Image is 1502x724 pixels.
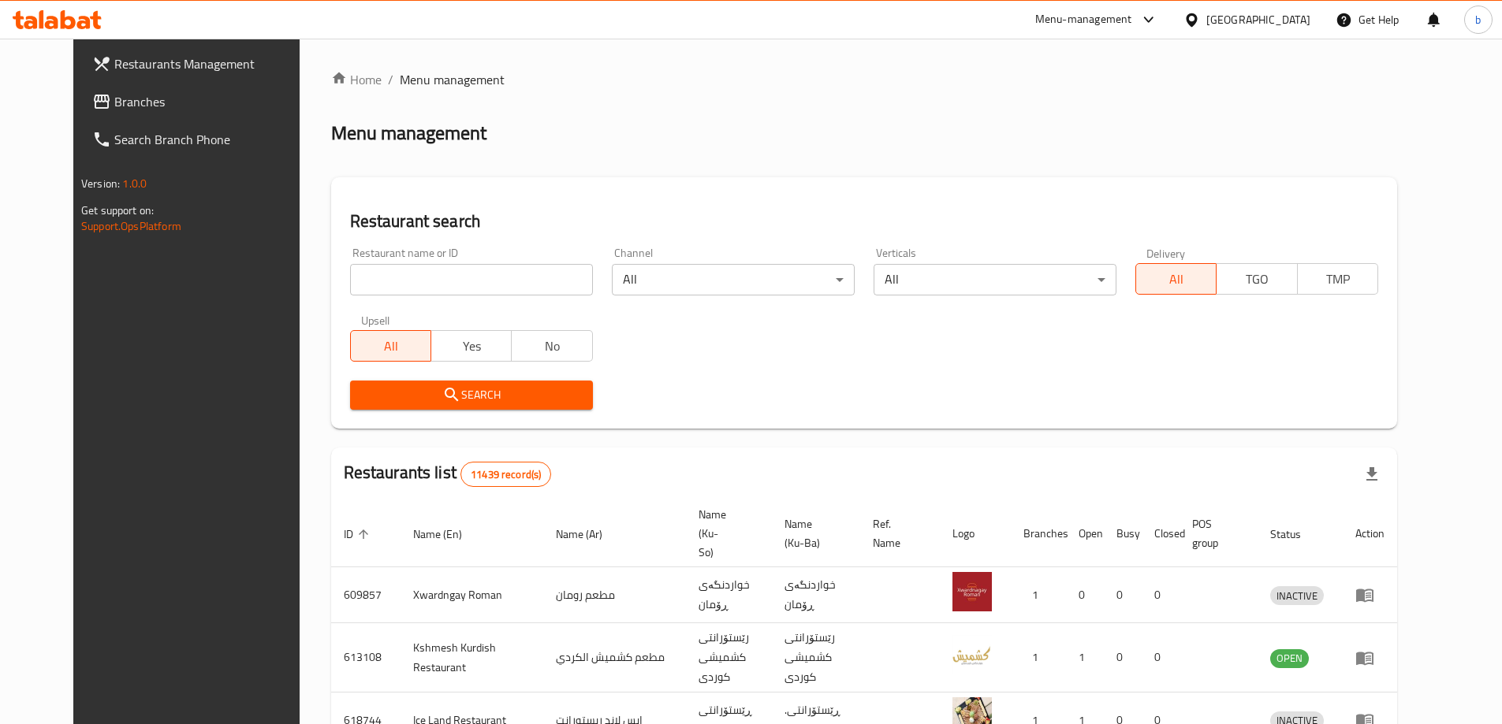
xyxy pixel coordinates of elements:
[1353,455,1391,493] div: Export file
[1146,247,1186,258] label: Delivery
[114,54,311,73] span: Restaurants Management
[388,70,393,89] li: /
[413,525,483,544] span: Name (En)
[1297,263,1378,295] button: TMP
[952,572,992,611] img: Xwardngay Roman
[1355,585,1385,604] div: Menu
[80,83,324,121] a: Branches
[1066,567,1104,623] td: 0
[331,121,486,146] h2: Menu management
[80,121,324,158] a: Search Branch Phone
[873,514,921,552] span: Ref. Name
[1142,567,1180,623] td: 0
[543,623,686,692] td: مطعم كشميش الكردي
[686,623,772,692] td: رێستۆرانتی کشمیشى كوردى
[543,567,686,623] td: مطعم رومان
[1270,525,1321,544] span: Status
[1355,648,1385,667] div: Menu
[518,335,586,358] span: No
[1270,649,1309,667] span: OPEN
[1270,586,1324,605] div: INACTIVE
[556,525,623,544] span: Name (Ar)
[81,173,120,194] span: Version:
[1104,567,1142,623] td: 0
[1343,500,1397,567] th: Action
[874,264,1116,295] div: All
[1011,623,1066,692] td: 1
[686,567,772,623] td: خواردنگەی ڕۆمان
[81,216,181,236] a: Support.OpsPlatform
[952,635,992,674] img: Kshmesh Kurdish Restaurant
[1104,500,1142,567] th: Busy
[80,45,324,83] a: Restaurants Management
[1304,268,1372,291] span: TMP
[350,210,1378,233] h2: Restaurant search
[344,461,552,487] h2: Restaurants list
[1142,623,1180,692] td: 0
[430,330,512,362] button: Yes
[1104,623,1142,692] td: 0
[350,264,593,295] input: Search for restaurant name or ID..
[1011,567,1066,623] td: 1
[344,525,374,544] span: ID
[357,335,425,358] span: All
[699,505,753,562] span: Name (Ku-So)
[1066,500,1104,567] th: Open
[460,462,551,487] div: Total records count
[1142,500,1180,567] th: Closed
[772,567,860,623] td: خواردنگەی ڕۆمان
[350,381,593,410] button: Search
[940,500,1011,567] th: Logo
[1142,268,1210,291] span: All
[1223,268,1291,291] span: TGO
[331,70,382,89] a: Home
[1206,11,1310,28] div: [GEOGRAPHIC_DATA]
[511,330,592,362] button: No
[401,623,543,692] td: Kshmesh Kurdish Restaurant
[400,70,505,89] span: Menu management
[461,467,550,482] span: 11439 record(s)
[438,335,505,358] span: Yes
[114,130,311,149] span: Search Branch Phone
[81,200,154,221] span: Get support on:
[361,314,390,325] label: Upsell
[1066,623,1104,692] td: 1
[114,92,311,111] span: Branches
[122,173,147,194] span: 1.0.0
[785,514,841,552] span: Name (Ku-Ba)
[401,567,543,623] td: Xwardngay Roman
[331,567,401,623] td: 609857
[612,264,855,295] div: All
[1270,587,1324,605] span: INACTIVE
[772,623,860,692] td: رێستۆرانتی کشمیشى كوردى
[1035,10,1132,29] div: Menu-management
[1135,263,1217,295] button: All
[1216,263,1297,295] button: TGO
[350,330,431,362] button: All
[1475,11,1481,28] span: b
[1192,514,1239,552] span: POS group
[331,623,401,692] td: 613108
[331,70,1397,89] nav: breadcrumb
[363,385,580,405] span: Search
[1011,500,1066,567] th: Branches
